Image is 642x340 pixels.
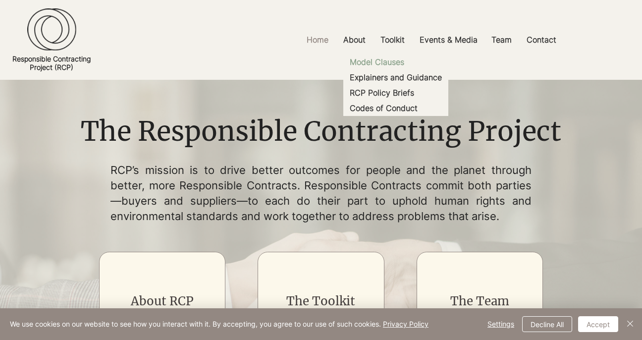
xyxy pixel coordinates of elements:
a: The Toolkit [286,293,355,309]
a: RCP Policy Briefs [343,85,448,101]
a: Events & Media [412,29,484,51]
a: About [336,29,373,51]
a: Privacy Policy [383,320,428,328]
p: Contact [522,29,561,51]
a: Model Clauses [343,55,448,70]
p: Home [302,29,333,51]
a: Toolkit [373,29,412,51]
nav: Site [221,29,642,51]
button: Accept [578,316,618,332]
a: Explainers and Guidance [343,70,448,85]
h1: The Responsible Contracting Project [73,113,568,151]
p: Model Clauses [346,55,408,70]
p: About [338,29,371,51]
a: Contact [519,29,564,51]
a: Team [484,29,519,51]
button: Close [624,316,636,332]
img: Close [624,318,636,330]
p: RCP Policy Briefs [346,85,418,101]
p: RCP’s mission is to drive better outcomes for people and the planet through better, more Responsi... [110,163,532,224]
span: We use cookies on our website to see how you interact with it. By accepting, you agree to our use... [10,320,428,329]
a: Responsible ContractingProject (RCP) [12,55,91,71]
p: Toolkit [375,29,410,51]
span: Settings [487,317,514,332]
p: Events & Media [415,29,482,51]
p: Codes of Conduct [346,101,422,116]
p: Team [486,29,517,51]
p: Explainers and Guidance [346,70,446,85]
a: The Team [450,293,509,309]
a: About RCP [131,293,194,309]
a: Codes of Conduct [343,101,448,116]
button: Decline All [522,316,572,332]
a: Home [299,29,336,51]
